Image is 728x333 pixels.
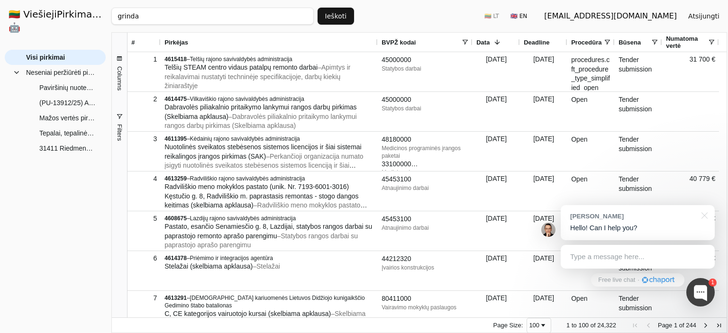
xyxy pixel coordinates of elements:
[571,39,601,46] span: Procedūra
[39,96,96,110] span: (PU-13912/25) Alyvos ir tepalai
[382,39,416,46] span: BVPŽ kodai
[520,92,567,131] div: [DATE]
[666,35,708,49] span: Numatoma vertė
[567,291,615,330] div: Open
[527,318,551,333] div: Page Size
[164,183,358,209] span: Radviliškio meno mokyklos pastato (unik. Nr. 7193-6001-3016) Kęstučio g. 8, Radviliškio m. papras...
[164,39,188,46] span: Pirkėjas
[476,39,490,46] span: Data
[164,262,253,270] span: Stelažai (skelbiama apklausa)
[39,111,96,125] span: Mažos vertės pirkimai (PREKĖS)
[131,39,135,46] span: #
[26,50,65,64] span: Visi pirkimai
[715,322,723,329] div: Last Page
[520,171,567,211] div: [DATE]
[382,304,469,311] div: Vairavimo mokyklų paslaugos
[702,322,710,329] div: Next Page
[164,143,362,160] span: Nuotolinės sveikatos stebėsenos sistemos licencijos ir šiai sistemai reikalingos įrangos pirkimas...
[253,262,280,270] span: – Stelažai
[473,171,520,211] div: [DATE]
[164,56,187,63] span: 4615418
[131,172,157,186] div: 4
[658,322,672,329] span: Page
[164,96,187,102] span: 4614475
[164,113,356,130] span: – Dabravolės piliakalnio pritaikymo lankymui rangos darbų pirkimas (Skelbiama apklausa)
[615,251,662,290] div: Tender submission
[637,276,639,285] div: ·
[505,9,533,24] button: 🇬🇧 EN
[662,171,719,211] div: 40 779 €
[164,135,187,142] span: 4611395
[615,291,662,330] div: Tender submission
[566,322,570,329] span: 1
[631,322,639,329] div: First Page
[709,279,717,287] div: 1
[116,66,123,90] span: Columns
[382,95,469,105] div: 45000000
[164,294,374,309] div: –
[164,55,374,63] div: –
[567,171,615,211] div: Open
[164,135,374,143] div: –
[473,211,520,251] div: [DATE]
[190,96,304,102] span: Vilkaviškio rajono savivaldybės administracija
[131,212,157,225] div: 5
[686,322,696,329] span: 244
[615,52,662,91] div: Tender submission
[645,322,652,329] div: Previous Page
[541,223,555,237] img: Jonas
[39,126,96,140] span: Tepalai, tepalinės alyvos ir tepimo priemonės
[662,251,719,290] div: 5 100 €
[591,273,684,287] a: Free live chat·
[619,39,641,46] span: Būsena
[578,322,589,329] span: 100
[131,132,157,146] div: 3
[164,215,374,222] div: –
[382,169,469,178] div: 48218000
[529,322,539,329] div: 100
[190,255,273,261] span: Priėmimo ir integracijos agentūra
[615,132,662,171] div: Tender submission
[382,65,469,72] div: Statybos darbai
[164,255,187,261] span: 4614378
[681,8,727,25] button: Atsijungti
[382,184,469,192] div: Atnaujinimo darbai
[473,92,520,131] div: [DATE]
[164,295,187,301] span: 4613291
[95,9,109,20] strong: .AI
[382,254,469,264] div: 44212320
[662,52,719,91] div: 31 700 €
[520,211,567,251] div: [DATE]
[190,215,296,222] span: Lazdijų rajono savivaldybės administracija
[116,124,123,141] span: Filters
[382,264,469,271] div: Įvairios konstrukcijos
[164,215,187,222] span: 4608675
[39,81,96,95] span: Paviršinių nuotekų tinklų ir valyklų statyba, rekonstrukcija ir remontas
[473,251,520,290] div: [DATE]
[674,322,677,329] span: 1
[567,251,615,290] div: Open
[131,291,157,305] div: 7
[473,132,520,171] div: [DATE]
[164,295,364,309] span: [DEMOGRAPHIC_DATA] kariuomenės Lietuvos Didžiojo kunigaikščio Gedimino štabo batalionas
[567,92,615,131] div: Open
[615,171,662,211] div: Tender submission
[164,153,363,179] span: – Perkančioji organizacija numato įsigyti nuotolinės sveikatos stebėsenos sistemos licenciją ir š...
[591,322,596,329] span: of
[382,55,469,65] div: 45000000
[131,53,157,66] div: 1
[520,291,567,330] div: [DATE]
[164,63,350,90] span: – Apimtys ir reikalavimai nustatyti techninėje specifikacijoje, darbų kiekių žiniaraštyje
[615,92,662,131] div: Tender submission
[164,223,372,240] span: Pastato, esančio Senamiesčio g. 8, Lazdijai, statybos rangos darbai su paprastojo remonto aprašo ...
[382,105,469,112] div: Statybos darbai
[382,160,469,169] div: 33100000
[164,103,356,120] span: Dabravolės piliakalnio pritaikymo lankymui rangos darbų pirkimas (Skelbiama apklausa)
[164,254,374,262] div: –
[567,132,615,171] div: Open
[164,310,331,317] span: C, CE kategorijos vairuotojo kursai (skelbiama apklausa)
[131,252,157,265] div: 6
[520,132,567,171] div: [DATE]
[164,95,374,103] div: –
[473,291,520,330] div: [DATE]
